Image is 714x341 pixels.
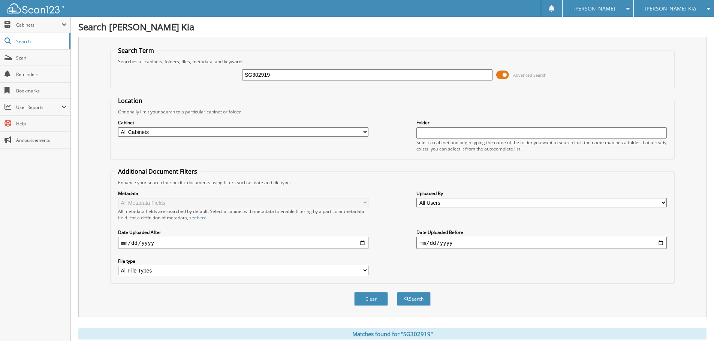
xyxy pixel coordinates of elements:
[16,104,61,110] span: User Reports
[114,109,671,115] div: Optionally limit your search to a particular cabinet or folder
[416,190,667,197] label: Uploaded By
[118,208,368,221] div: All metadata fields are searched by default. Select a cabinet with metadata to enable filtering b...
[7,3,64,13] img: scan123-logo-white.svg
[416,119,667,126] label: Folder
[114,97,146,105] legend: Location
[16,88,67,94] span: Bookmarks
[118,190,368,197] label: Metadata
[16,137,67,143] span: Announcements
[416,139,667,152] div: Select a cabinet and begin typing the name of the folder you want to search in. If the name match...
[118,229,368,235] label: Date Uploaded After
[16,55,67,61] span: Scan
[16,71,67,77] span: Reminders
[573,6,615,11] span: [PERSON_NAME]
[118,258,368,264] label: File type
[114,58,671,65] div: Searches all cabinets, folders, files, metadata, and keywords
[416,237,667,249] input: end
[354,292,388,306] button: Clear
[16,38,66,45] span: Search
[118,237,368,249] input: start
[645,6,696,11] span: [PERSON_NAME] Kia
[78,328,707,340] div: Matches found for "SG302919"
[16,121,67,127] span: Help
[416,229,667,235] label: Date Uploaded Before
[114,46,158,55] legend: Search Term
[114,167,201,176] legend: Additional Document Filters
[114,179,671,186] div: Enhance your search for specific documents using filters such as date and file type.
[513,72,546,78] span: Advanced Search
[397,292,431,306] button: Search
[78,21,707,33] h1: Search [PERSON_NAME] Kia
[118,119,368,126] label: Cabinet
[197,214,207,221] a: here
[16,22,61,28] span: Cabinets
